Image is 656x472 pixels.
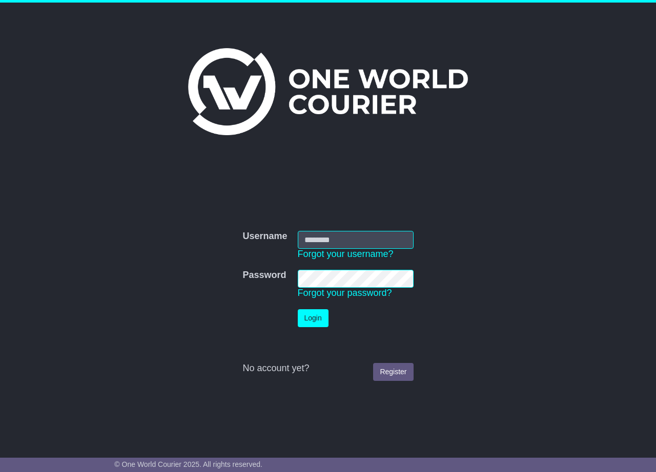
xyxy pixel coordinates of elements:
div: No account yet? [242,363,413,374]
a: Forgot your password? [298,288,392,298]
img: One World [188,48,468,135]
button: Login [298,309,329,327]
a: Forgot your username? [298,249,394,259]
span: © One World Courier 2025. All rights reserved. [114,460,262,468]
label: Password [242,270,286,281]
label: Username [242,231,287,242]
a: Register [373,363,413,381]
